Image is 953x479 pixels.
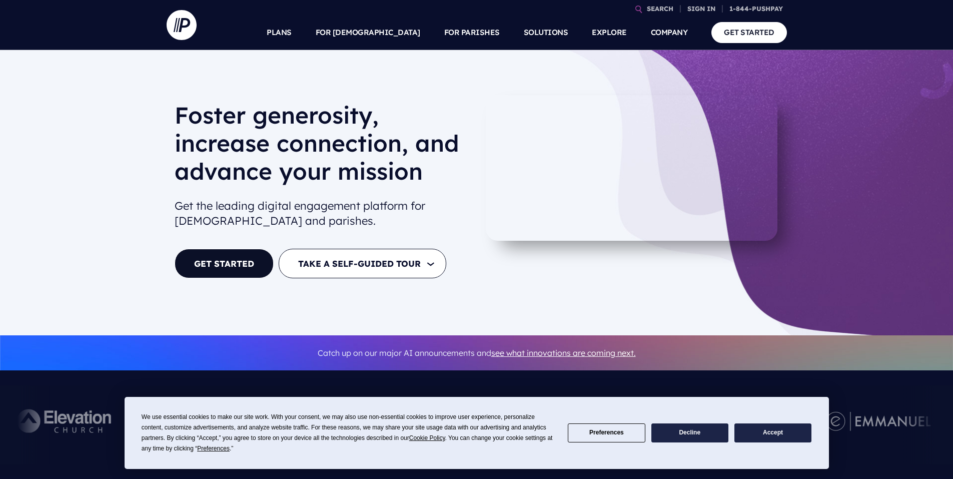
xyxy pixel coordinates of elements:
img: Pushpay_Logo__CCM [158,393,237,448]
a: see what innovations are coming next. [491,348,636,358]
a: SOLUTIONS [524,15,568,50]
button: TAKE A SELF-GUIDED TOUR [279,249,446,278]
button: Decline [651,423,728,443]
img: Pushpay_Logo__NorthPoint [262,393,399,448]
h1: Foster generosity, increase connection, and advance your mission [175,101,469,193]
button: Preferences [568,423,645,443]
span: Cookie Policy [409,434,445,441]
a: EXPLORE [592,15,627,50]
span: Preferences [197,445,230,452]
h2: Get the leading digital engagement platform for [DEMOGRAPHIC_DATA] and parishes. [175,194,469,233]
img: Central Church Henderson NV [682,393,802,448]
a: GET STARTED [175,249,274,278]
a: FOR PARISHES [444,15,500,50]
p: Catch up on our major AI announcements and [175,342,779,364]
div: Cookie Consent Prompt [125,397,829,469]
a: PLANS [267,15,292,50]
button: Accept [734,423,811,443]
a: COMPANY [651,15,688,50]
div: We use essential cookies to make our site work. With your consent, we may also use non-essential ... [142,412,556,454]
a: GET STARTED [711,22,787,43]
a: FOR [DEMOGRAPHIC_DATA] [316,15,420,50]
